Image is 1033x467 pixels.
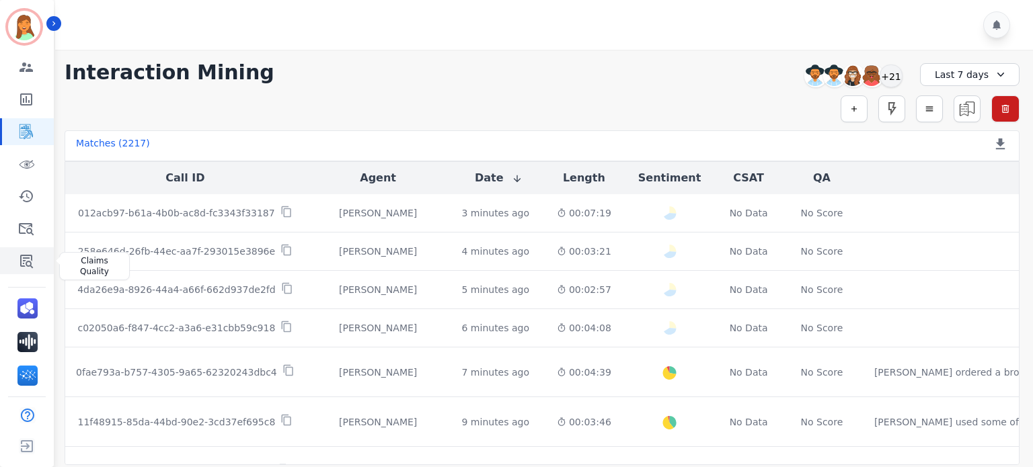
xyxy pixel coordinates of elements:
[316,206,441,220] div: [PERSON_NAME]
[316,283,441,296] div: [PERSON_NAME]
[316,366,441,379] div: [PERSON_NAME]
[563,170,605,186] button: Length
[728,366,769,379] div: No Data
[77,283,276,296] p: 4da26e9a-8926-44a4-a66f-662d937de2fd
[557,321,611,335] div: 00:04:08
[801,206,843,220] div: No Score
[733,170,764,186] button: CSAT
[880,65,903,87] div: +21
[76,366,277,379] p: 0fae793a-b757-4305-9a65-62320243dbc4
[462,283,530,296] div: 5 minutes ago
[77,415,275,429] p: 11f48915-85da-44bd-90e2-3cd37ef695c8
[475,170,523,186] button: Date
[462,415,530,429] div: 9 minutes ago
[557,415,611,429] div: 00:03:46
[801,245,843,258] div: No Score
[801,366,843,379] div: No Score
[801,415,843,429] div: No Score
[462,321,530,335] div: 6 minutes ago
[360,170,396,186] button: Agent
[8,11,40,43] img: Bordered avatar
[638,170,701,186] button: Sentiment
[316,321,441,335] div: [PERSON_NAME]
[462,206,530,220] div: 3 minutes ago
[801,283,843,296] div: No Score
[462,245,530,258] div: 4 minutes ago
[557,283,611,296] div: 00:02:57
[165,170,204,186] button: Call ID
[557,366,611,379] div: 00:04:39
[316,415,441,429] div: [PERSON_NAME]
[728,283,769,296] div: No Data
[316,245,441,258] div: [PERSON_NAME]
[728,415,769,429] div: No Data
[462,366,530,379] div: 7 minutes ago
[557,245,611,258] div: 00:03:21
[557,206,611,220] div: 00:07:19
[728,245,769,258] div: No Data
[920,63,1020,86] div: Last 7 days
[78,245,275,258] p: 258e646d-26fb-44ec-aa7f-293015e3896e
[65,60,274,85] h1: Interaction Mining
[728,321,769,335] div: No Data
[76,136,150,155] div: Matches ( 2217 )
[77,321,275,335] p: c02050a6-f847-4cc2-a3a6-e31cbb59c918
[813,170,831,186] button: QA
[801,321,843,335] div: No Score
[78,206,275,220] p: 012acb97-b61a-4b0b-ac8d-fc3343f33187
[728,206,769,220] div: No Data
